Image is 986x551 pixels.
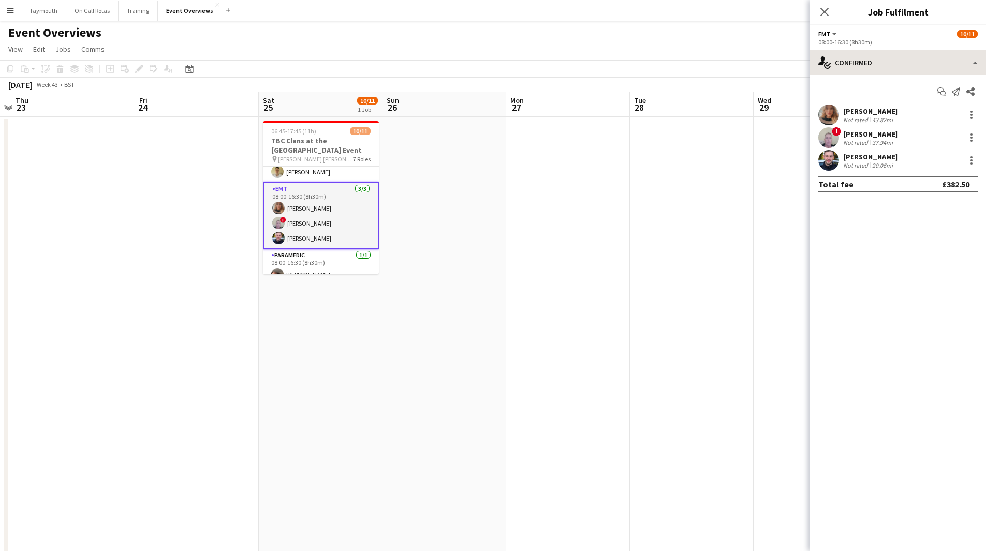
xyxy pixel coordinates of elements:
[263,136,379,155] h3: TBC Clans at the [GEOGRAPHIC_DATA] Event
[632,101,646,113] span: 28
[358,106,377,113] div: 1 Job
[350,127,371,135] span: 10/11
[55,44,71,54] span: Jobs
[29,42,49,56] a: Edit
[818,30,830,38] span: EMT
[271,127,316,135] span: 06:45-17:45 (11h)
[357,97,378,105] span: 10/11
[4,42,27,56] a: View
[634,96,646,105] span: Tue
[942,179,969,189] div: £382.50
[81,44,105,54] span: Comms
[158,1,222,21] button: Event Overviews
[870,139,895,146] div: 37.94mi
[758,96,771,105] span: Wed
[64,81,75,88] div: BST
[261,101,274,113] span: 25
[353,155,371,163] span: 7 Roles
[957,30,978,38] span: 10/11
[16,96,28,105] span: Thu
[818,38,978,46] div: 08:00-16:30 (8h30m)
[870,116,895,124] div: 43.82mi
[263,121,379,274] app-job-card: 06:45-17:45 (11h)10/11TBC Clans at the [GEOGRAPHIC_DATA] Event [PERSON_NAME] [PERSON_NAME]7 Roles...
[14,101,28,113] span: 23
[843,107,898,116] div: [PERSON_NAME]
[818,179,853,189] div: Total fee
[832,127,841,136] span: !
[387,96,399,105] span: Sun
[843,139,870,146] div: Not rated
[34,81,60,88] span: Week 43
[810,50,986,75] div: Confirmed
[818,30,838,38] button: EMT
[66,1,119,21] button: On Call Rotas
[8,25,101,40] h1: Event Overviews
[138,101,148,113] span: 24
[280,217,286,223] span: !
[510,96,524,105] span: Mon
[509,101,524,113] span: 27
[8,80,32,90] div: [DATE]
[278,155,353,163] span: [PERSON_NAME] [PERSON_NAME]
[843,161,870,169] div: Not rated
[263,96,274,105] span: Sat
[77,42,109,56] a: Comms
[263,182,379,249] app-card-role: EMT3/308:00-16:30 (8h30m)[PERSON_NAME]![PERSON_NAME][PERSON_NAME]
[843,116,870,124] div: Not rated
[33,44,45,54] span: Edit
[8,44,23,54] span: View
[843,129,898,139] div: [PERSON_NAME]
[385,101,399,113] span: 26
[756,101,771,113] span: 29
[21,1,66,21] button: Taymouth
[870,161,895,169] div: 20.06mi
[139,96,148,105] span: Fri
[263,249,379,285] app-card-role: Paramedic1/108:00-16:30 (8h30m)[PERSON_NAME]
[51,42,75,56] a: Jobs
[843,152,898,161] div: [PERSON_NAME]
[119,1,158,21] button: Training
[810,5,986,19] h3: Job Fulfilment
